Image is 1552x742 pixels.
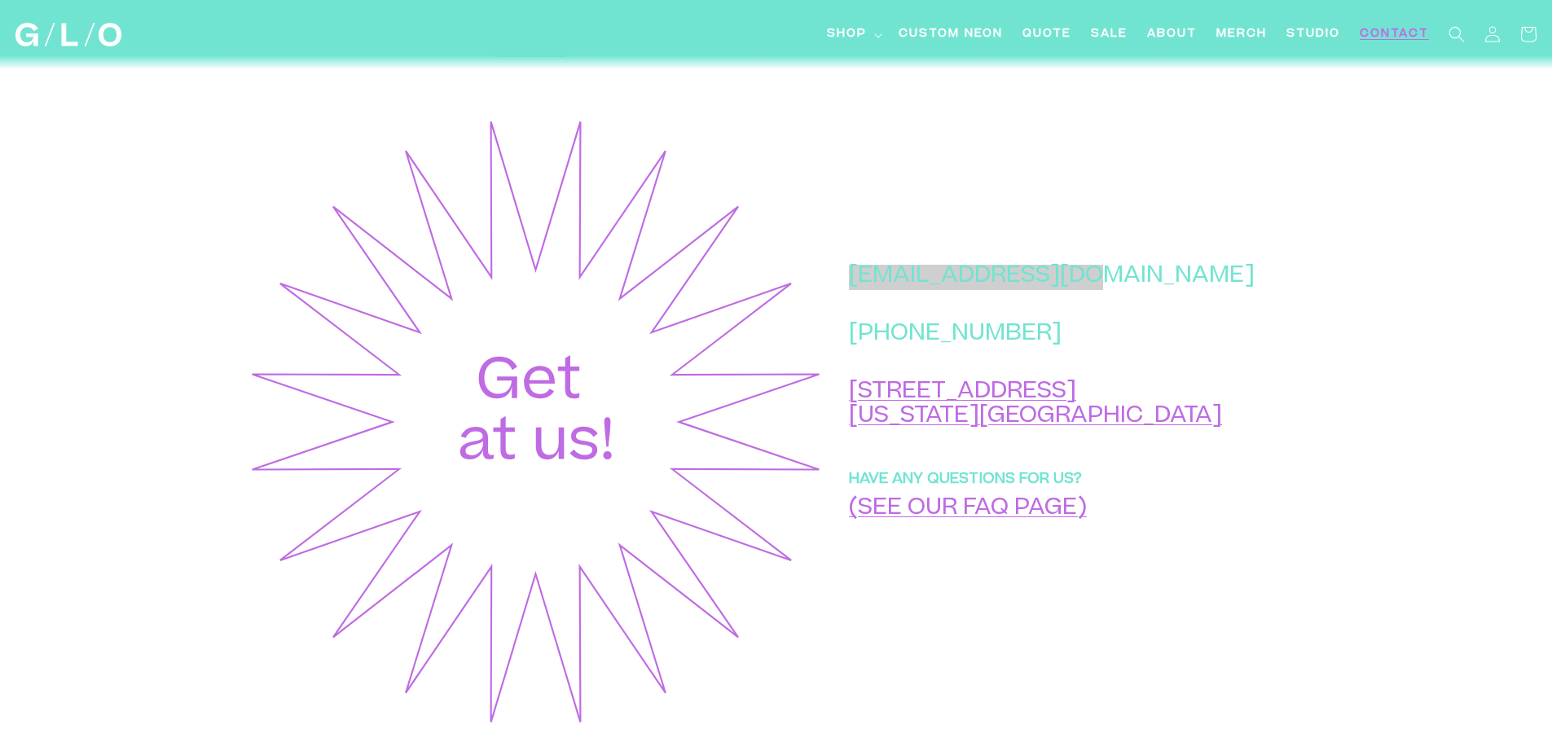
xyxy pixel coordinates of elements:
[1091,26,1128,43] span: SALE
[1207,16,1277,53] a: Merch
[1147,26,1197,43] span: About
[849,322,1255,347] p: [PHONE_NUMBER]
[1360,26,1429,43] span: Contact
[827,26,867,43] span: Shop
[849,380,1222,428] a: [STREET_ADDRESS][US_STATE][GEOGRAPHIC_DATA]
[1439,16,1475,52] summary: Search
[1081,16,1137,53] a: SALE
[1216,26,1267,43] span: Merch
[889,16,1013,53] a: Custom Neon
[1259,514,1552,742] iframe: Chat Widget
[1137,16,1207,53] a: About
[899,26,1003,43] span: Custom Neon
[849,472,1082,487] strong: HAVE ANY QUESTIONS FOR US?
[1013,16,1081,53] a: Quote
[1022,26,1071,43] span: Quote
[817,16,889,53] summary: Shop
[849,498,1087,520] a: (SEE OUR FAQ PAGE)
[1286,26,1340,43] span: Studio
[1350,16,1439,53] a: Contact
[1277,16,1350,53] a: Studio
[849,265,1255,290] p: [EMAIL_ADDRESS][DOMAIN_NAME]
[10,17,128,53] a: GLO Studio
[15,23,121,46] img: GLO Studio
